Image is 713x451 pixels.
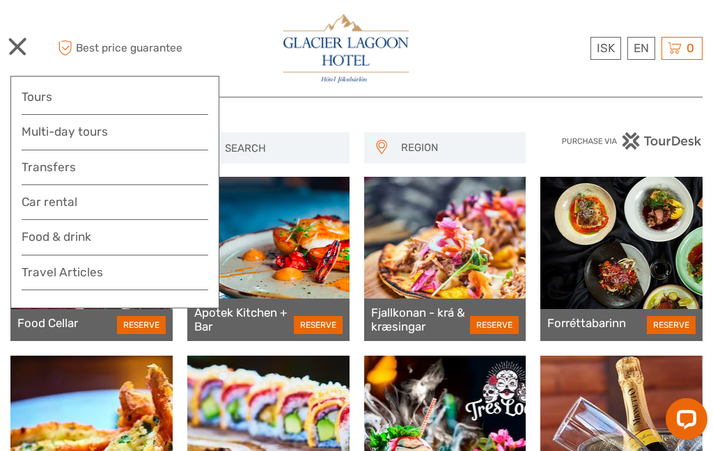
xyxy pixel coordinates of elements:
a: Fjallkonan - krá & kræsingar [371,306,471,334]
img: 2790-86ba44ba-e5e5-4a53-8ab7-28051417b7bc_logo_big.jpg [283,14,409,83]
a: Multi-day tours [22,122,208,142]
a: RESERVE [117,316,166,334]
span: ISK [597,41,615,55]
input: SEARCH [219,136,343,160]
img: PurchaseViaTourDesk.png [561,132,703,150]
a: Food Cellar [17,316,78,330]
iframe: LiveChat chat widget [655,393,713,451]
a: Apotek Kitchen + Bar [194,306,294,334]
a: Tours [22,87,208,107]
a: Forréttabarinn [547,316,626,330]
a: RESERVE [647,316,696,334]
a: RESERVE [470,316,519,334]
a: Car rental [22,192,208,212]
span: Best price guarantee [54,37,184,60]
button: REGION [395,136,519,159]
a: RESERVE [294,316,343,334]
a: Travel Articles [22,262,208,290]
div: EN [627,37,655,60]
a: Transfers [22,157,208,177]
span: 0 [684,41,696,55]
a: Food & drink [22,227,208,255]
